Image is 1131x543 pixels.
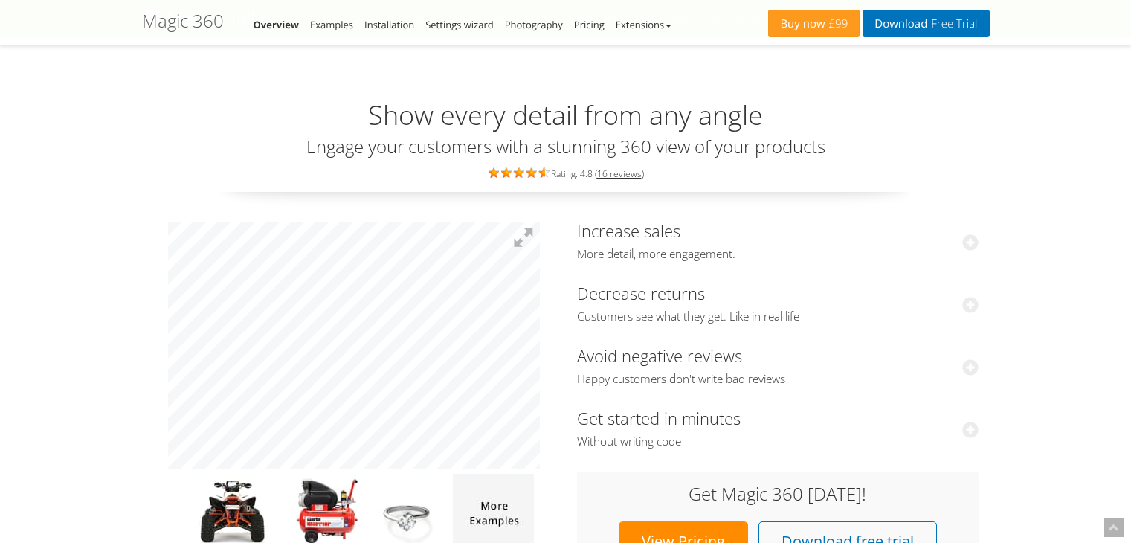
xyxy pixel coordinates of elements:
[863,10,989,37] a: DownloadFree Trial
[577,434,979,449] span: Without writing code
[927,18,977,30] span: Free Trial
[505,18,563,31] a: Photography
[577,247,979,262] span: More detail, more engagement.
[577,372,979,387] span: Happy customers don't write bad reviews
[142,100,990,130] h2: Show every detail from any angle
[577,344,979,387] a: Avoid negative reviewsHappy customers don't write bad reviews
[616,18,671,31] a: Extensions
[254,18,300,31] a: Overview
[574,18,605,31] a: Pricing
[142,11,224,30] h1: Magic 360
[592,484,964,504] h3: Get Magic 360 [DATE]!
[577,219,979,262] a: Increase salesMore detail, more engagement.
[425,18,494,31] a: Settings wizard
[364,18,414,31] a: Installation
[768,10,860,37] a: Buy now£99
[310,18,353,31] a: Examples
[577,309,979,324] span: Customers see what they get. Like in real life
[597,167,642,180] a: 16 reviews
[142,137,990,156] h3: Engage your customers with a stunning 360 view of your products
[142,164,990,181] div: Rating: 4.8 ( )
[577,282,979,324] a: Decrease returnsCustomers see what they get. Like in real life
[825,18,848,30] span: £99
[577,407,979,449] a: Get started in minutesWithout writing code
